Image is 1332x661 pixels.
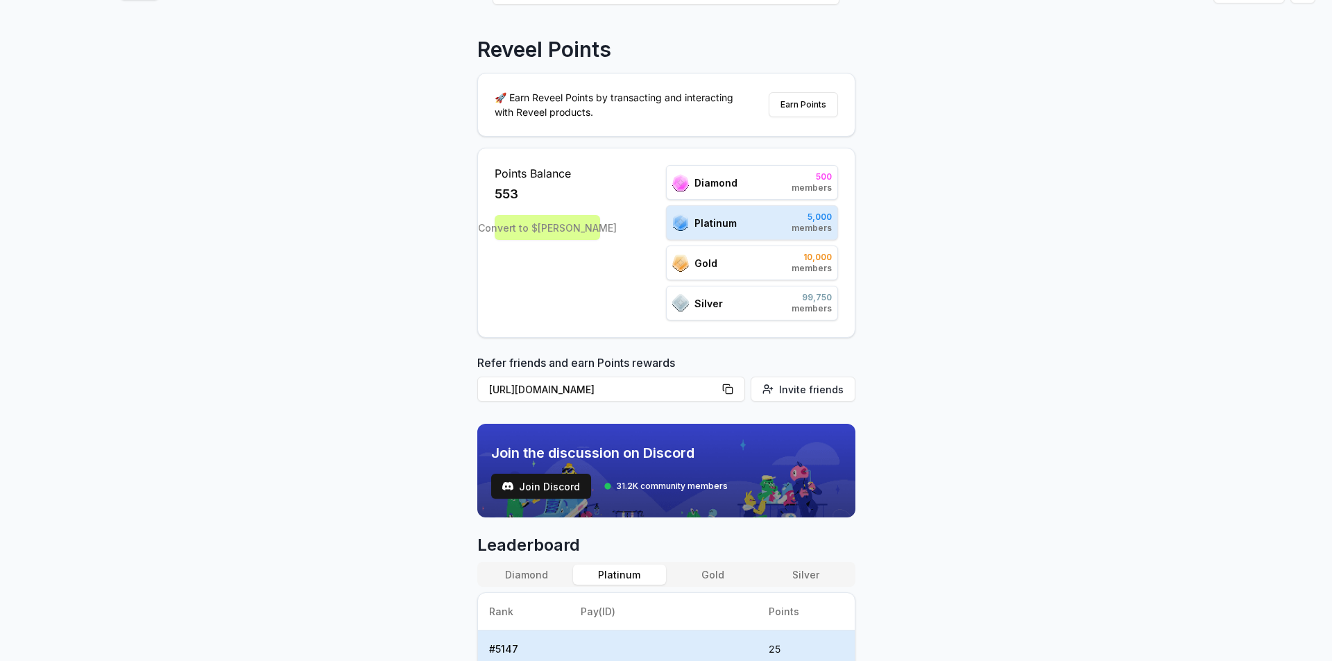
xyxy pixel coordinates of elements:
[792,182,832,194] span: members
[573,565,666,585] button: Platinum
[694,256,717,271] span: Gold
[491,474,591,499] button: Join Discord
[792,212,832,223] span: 5,000
[751,377,855,402] button: Invite friends
[758,593,854,630] th: Points
[502,481,513,492] img: test
[792,303,832,314] span: members
[694,296,723,311] span: Silver
[672,255,689,272] img: ranks_icon
[491,443,728,463] span: Join the discussion on Discord
[694,216,737,230] span: Platinum
[672,174,689,191] img: ranks_icon
[792,223,832,234] span: members
[480,565,573,585] button: Diamond
[769,92,838,117] button: Earn Points
[477,424,855,517] img: discord_banner
[495,90,744,119] p: 🚀 Earn Reveel Points by transacting and interacting with Reveel products.
[759,565,852,585] button: Silver
[616,481,728,492] span: 31.2K community members
[672,294,689,312] img: ranks_icon
[792,252,832,263] span: 10,000
[491,474,591,499] a: testJoin Discord
[495,165,600,182] span: Points Balance
[477,534,855,556] span: Leaderboard
[495,184,518,204] span: 553
[666,565,759,585] button: Gold
[792,292,832,303] span: 99,750
[478,593,570,630] th: Rank
[570,593,758,630] th: Pay(ID)
[779,382,844,397] span: Invite friends
[672,214,689,232] img: ranks_icon
[792,263,832,274] span: members
[477,37,611,62] p: Reveel Points
[477,377,745,402] button: [URL][DOMAIN_NAME]
[694,175,737,190] span: Diamond
[477,354,855,407] div: Refer friends and earn Points rewards
[792,171,832,182] span: 500
[519,479,580,494] span: Join Discord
